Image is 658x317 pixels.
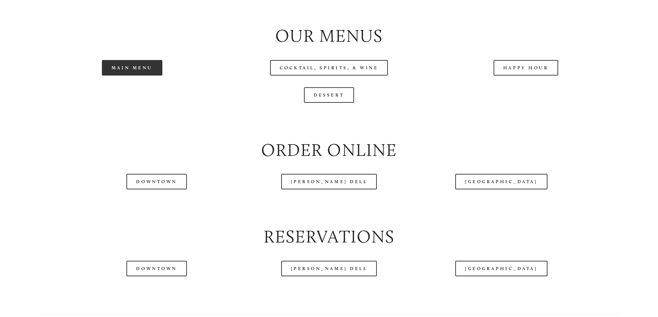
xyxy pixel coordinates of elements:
a: [GEOGRAPHIC_DATA] [455,174,547,189]
a: Downtown [126,174,187,189]
h2: Order Online [39,138,618,162]
a: Main Menu [102,60,162,76]
h2: Reservations [39,225,618,249]
a: [PERSON_NAME] Dell [281,261,377,276]
a: Cocktail, Spirits, & Wine [270,60,388,76]
a: [PERSON_NAME] Dell [281,174,377,189]
a: Downtown [126,261,187,276]
a: [GEOGRAPHIC_DATA] [455,261,547,276]
a: Happy Hour [494,60,559,76]
a: Dessert [304,87,354,103]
